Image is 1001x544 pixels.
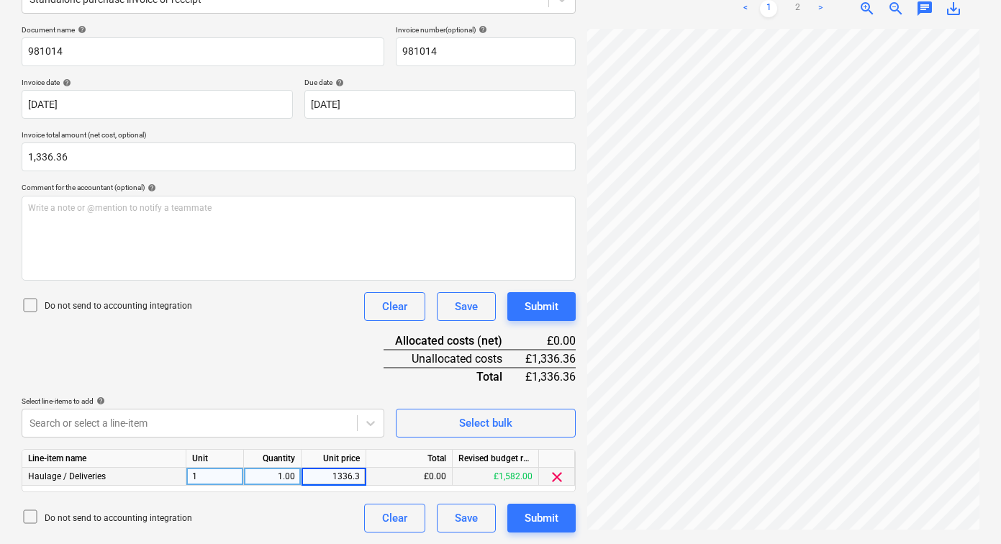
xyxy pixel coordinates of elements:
div: Revised budget remaining [453,450,539,468]
button: Submit [507,504,576,532]
div: £1,336.36 [525,350,576,368]
p: Do not send to accounting integration [45,300,192,312]
div: £0.00 [525,332,576,350]
div: Total [384,368,525,385]
input: Document name [22,37,384,66]
span: help [332,78,344,87]
div: Submit [525,509,558,527]
button: Clear [364,504,425,532]
input: Due date not specified [304,90,576,119]
div: Clear [382,297,407,316]
span: Haulage / Deliveries [28,471,106,481]
div: Save [455,297,478,316]
div: £0.00 [366,468,453,486]
div: £1,582.00 [453,468,539,486]
button: Submit [507,292,576,321]
div: Save [455,509,478,527]
div: Allocated costs (net) [384,332,525,350]
div: Select line-items to add [22,396,384,406]
div: Unallocated costs [384,350,525,368]
div: Submit [525,297,558,316]
div: Quantity [244,450,302,468]
iframe: Chat Widget [929,475,1001,544]
button: Select bulk [396,409,576,438]
div: 1.00 [250,468,295,486]
div: £1,336.36 [525,368,576,385]
input: Invoice date not specified [22,90,293,119]
div: Invoice date [22,78,293,87]
div: Unit price [302,450,366,468]
span: help [75,25,86,34]
div: Line-item name [22,450,186,468]
span: clear [548,468,566,486]
button: Clear [364,292,425,321]
div: Comment for the accountant (optional) [22,183,576,192]
span: help [60,78,71,87]
input: Invoice total amount (net cost, optional) [22,142,576,171]
p: Do not send to accounting integration [45,512,192,525]
div: Due date [304,78,576,87]
button: Save [437,504,496,532]
span: help [476,25,487,34]
span: help [94,396,105,405]
div: 1 [186,468,244,486]
div: Total [366,450,453,468]
input: Invoice number [396,37,576,66]
div: Unit [186,450,244,468]
span: help [145,183,156,192]
p: Invoice total amount (net cost, optional) [22,130,576,142]
button: Save [437,292,496,321]
div: Invoice number (optional) [396,25,576,35]
div: Clear [382,509,407,527]
div: Document name [22,25,384,35]
div: Select bulk [459,414,512,432]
